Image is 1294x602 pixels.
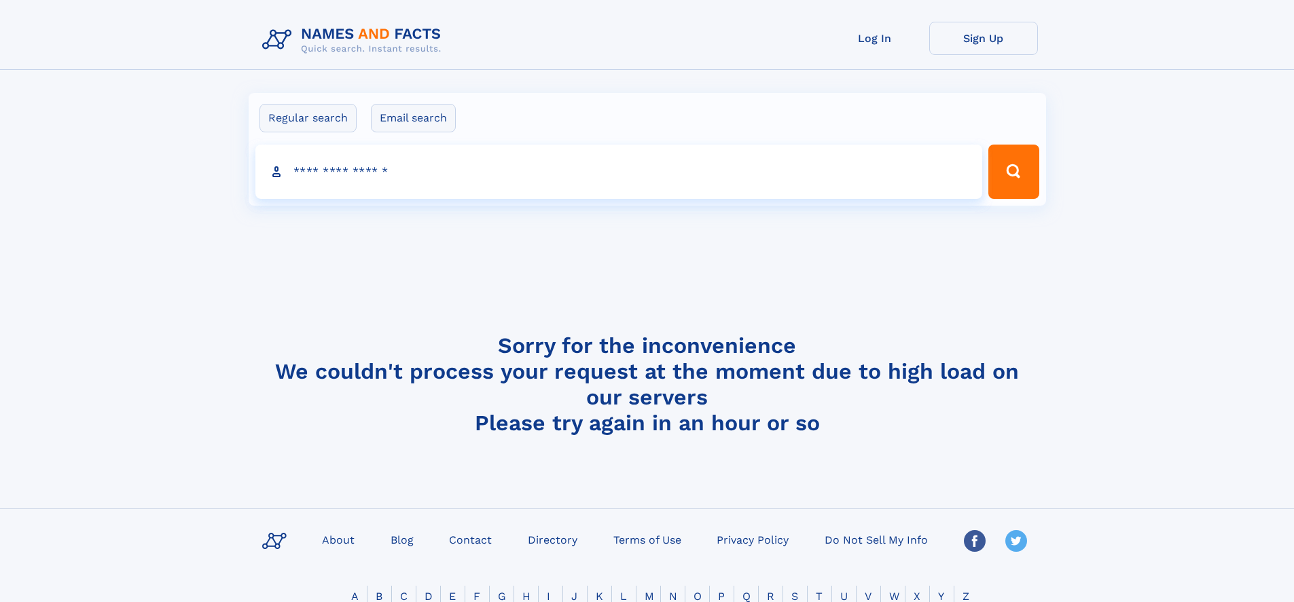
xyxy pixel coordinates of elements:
input: search input [255,145,983,199]
a: Terms of Use [608,529,687,549]
label: Email search [371,104,456,132]
a: Log In [821,22,929,55]
img: Twitter [1005,530,1027,552]
a: Contact [444,529,497,549]
a: About [317,529,360,549]
a: Directory [522,529,583,549]
a: Do Not Sell My Info [819,529,933,549]
a: Sign Up [929,22,1038,55]
a: Blog [385,529,419,549]
h4: Sorry for the inconvenience We couldn't process your request at the moment due to high load on ou... [257,333,1038,436]
a: Privacy Policy [711,529,794,549]
button: Search Button [988,145,1039,199]
label: Regular search [259,104,357,132]
img: Facebook [964,530,986,552]
img: Logo Names and Facts [257,22,452,58]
